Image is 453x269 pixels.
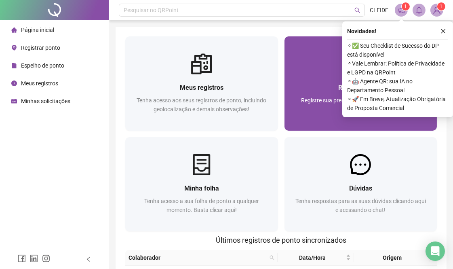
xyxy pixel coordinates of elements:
span: Tenha acesso a sua folha de ponto a qualquer momento. Basta clicar aqui! [144,198,259,213]
a: Registrar pontoRegistre sua presença com rapidez e segurança clicando aqui! [284,36,437,131]
span: search [268,252,276,264]
span: instagram [42,254,50,263]
span: Últimos registros de ponto sincronizados [216,236,346,244]
span: 1 [440,4,443,9]
span: file [11,63,17,68]
sup: 1 [402,2,410,11]
span: linkedin [30,254,38,263]
span: ⚬ ✅ Seu Checklist de Sucesso do DP está disponível [347,41,448,59]
a: Minha folhaTenha acesso a sua folha de ponto a qualquer momento. Basta clicar aqui! [125,137,278,231]
span: schedule [11,98,17,104]
span: Tenha acesso aos seus registros de ponto, incluindo geolocalização e demais observações! [137,97,266,112]
span: environment [11,45,17,51]
a: DúvidasTenha respostas para as suas dúvidas clicando aqui e acessando o chat! [284,137,437,231]
span: Página inicial [21,27,54,33]
span: Meus registros [21,80,58,87]
div: Open Intercom Messenger [426,241,445,261]
span: home [11,27,17,33]
span: Meus registros [180,84,223,91]
span: Minhas solicitações [21,98,70,104]
span: notification [398,6,405,14]
a: Meus registrosTenha acesso aos seus registros de ponto, incluindo geolocalização e demais observa... [125,36,278,131]
span: bell [415,6,423,14]
span: ⚬ Vale Lembrar: Política de Privacidade e LGPD na QRPoint [347,59,448,77]
span: CLEIDE [370,6,388,15]
span: Registrar ponto [338,84,383,91]
sup: Atualize o seu contato no menu Meus Dados [437,2,445,11]
span: Dúvidas [349,184,372,192]
span: left [86,256,91,262]
span: Novidades ! [347,27,376,36]
span: Registrar ponto [21,44,60,51]
th: Data/Hora [278,250,354,266]
span: Data/Hora [281,253,344,262]
span: search [354,7,360,13]
span: Espelho de ponto [21,62,64,69]
span: ⚬ 🤖 Agente QR: sua IA no Departamento Pessoal [347,77,448,95]
span: clock-circle [11,80,17,86]
img: 90394 [431,4,443,16]
span: ⚬ 🚀 Em Breve, Atualização Obrigatória de Proposta Comercial [347,95,448,112]
span: close [440,28,446,34]
span: Colaborador [129,253,266,262]
span: facebook [18,254,26,263]
th: Origem [354,250,430,266]
span: search [270,255,274,260]
span: Minha folha [184,184,219,192]
span: Registre sua presença com rapidez e segurança clicando aqui! [301,97,420,112]
span: 1 [405,4,407,9]
span: Tenha respostas para as suas dúvidas clicando aqui e acessando o chat! [295,198,426,213]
